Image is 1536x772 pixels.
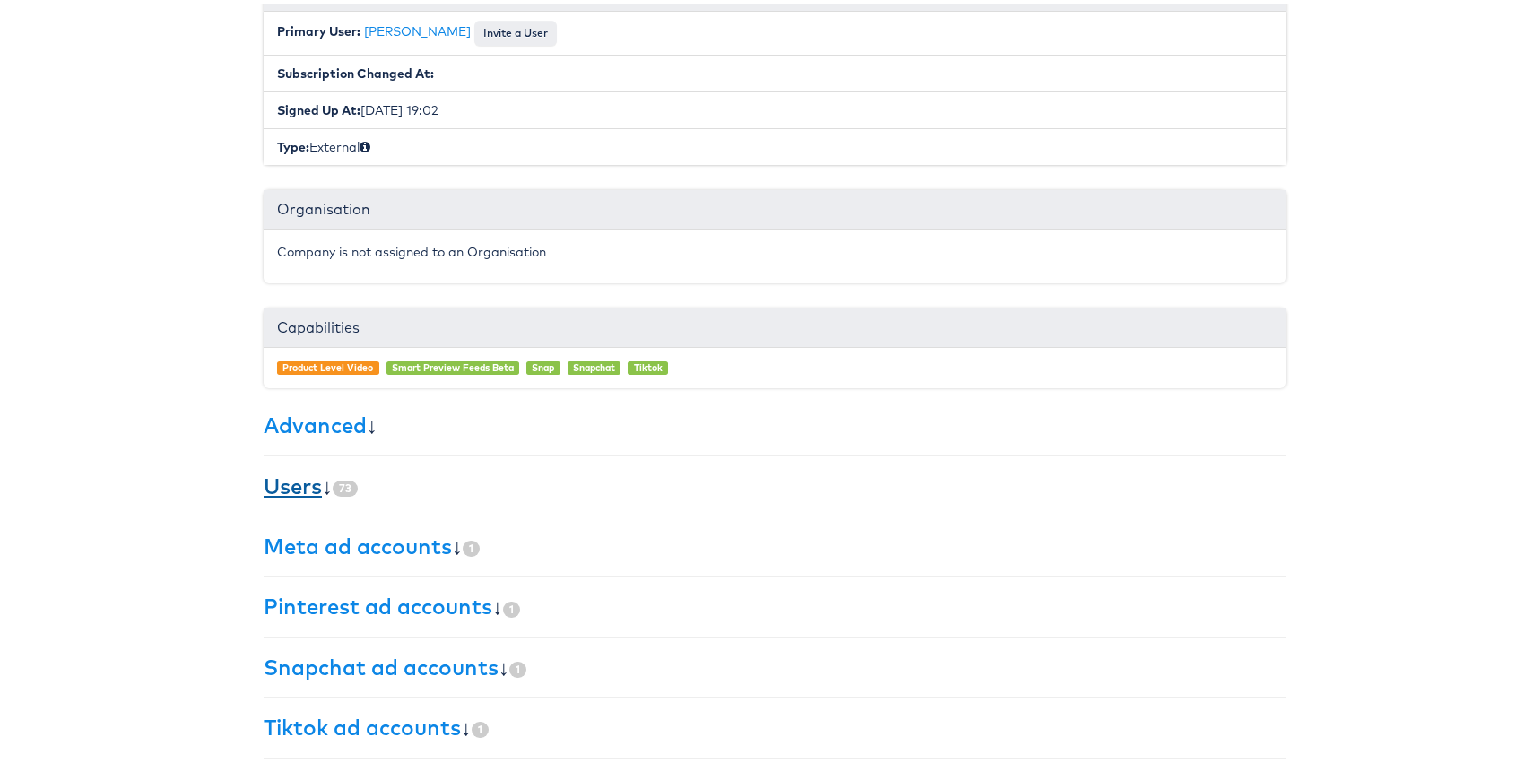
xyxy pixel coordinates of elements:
[264,125,1286,161] li: External
[264,471,1286,494] h3: ↓
[277,62,434,78] b: Subscription Changed At:
[392,358,514,370] a: Smart Preview Feeds Beta
[264,652,1286,675] h3: ↓
[264,88,1286,126] li: [DATE] 19:02
[573,358,615,370] a: Snapchat
[264,410,1286,433] h3: ↓
[503,598,520,614] span: 1
[264,305,1286,344] div: Capabilities
[277,135,309,152] b: Type:
[509,658,526,674] span: 1
[264,712,1286,735] h3: ↓
[634,358,663,370] a: Tiktok
[264,531,1286,554] h3: ↓
[532,358,554,370] a: Snap
[474,17,557,42] button: Invite a User
[264,408,367,435] a: Advanced
[264,591,1286,614] h3: ↓
[264,710,461,737] a: Tiktok ad accounts
[264,589,492,616] a: Pinterest ad accounts
[264,650,499,677] a: Snapchat ad accounts
[360,135,370,152] span: Internal (staff) or External (client)
[364,20,471,36] a: [PERSON_NAME]
[463,537,480,553] span: 1
[333,477,358,493] span: 73
[282,358,373,370] a: Product Level Video
[472,718,489,734] span: 1
[277,20,360,36] b: Primary User:
[264,469,322,496] a: Users
[264,186,1286,226] div: Organisation
[264,529,452,556] a: Meta ad accounts
[277,99,360,115] b: Signed Up At:
[277,239,1272,257] p: Company is not assigned to an Organisation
